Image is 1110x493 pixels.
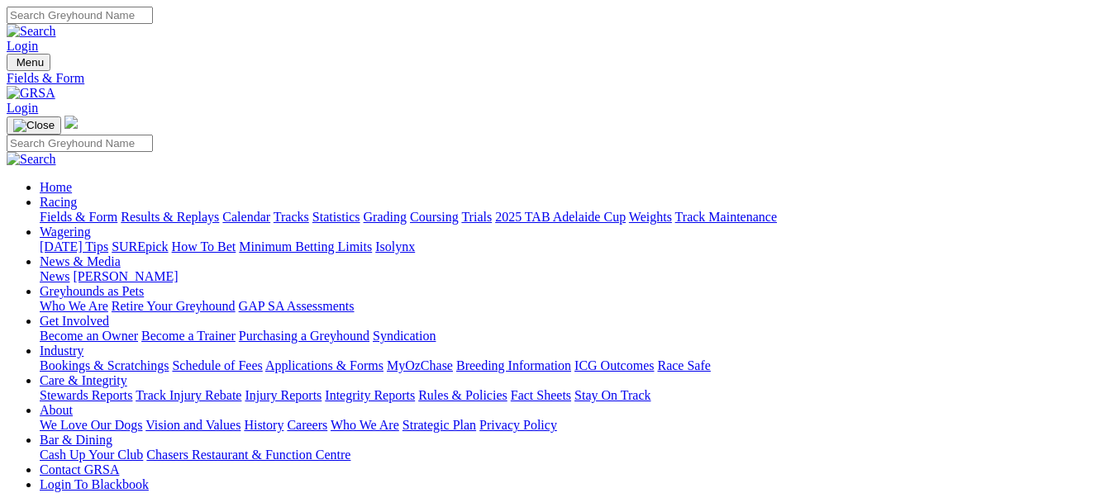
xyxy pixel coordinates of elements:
div: Industry [40,358,1103,373]
div: Bar & Dining [40,448,1103,462]
a: Privacy Policy [479,418,557,432]
a: Login [7,101,38,115]
a: Trials [461,210,492,224]
img: Search [7,24,56,39]
a: Minimum Betting Limits [239,239,372,254]
a: Racing [40,195,77,209]
a: Bookings & Scratchings [40,358,169,372]
input: Search [7,135,153,152]
a: Coursing [410,210,459,224]
a: Weights [629,210,672,224]
span: Menu [17,56,44,69]
a: Contact GRSA [40,462,119,476]
a: News [40,269,69,283]
a: Who We Are [331,418,399,432]
a: [PERSON_NAME] [73,269,178,283]
a: History [244,418,283,432]
a: Care & Integrity [40,373,127,387]
div: Greyhounds as Pets [40,299,1103,314]
a: Login [7,39,38,53]
a: News & Media [40,254,121,268]
button: Toggle navigation [7,54,50,71]
a: We Love Our Dogs [40,418,142,432]
a: Injury Reports [245,388,322,402]
a: SUREpick [112,239,168,254]
a: Industry [40,344,83,358]
a: Home [40,180,72,194]
a: Retire Your Greyhound [112,299,236,313]
a: 2025 TAB Adelaide Cup [495,210,626,224]
a: Strategic Plan [403,418,476,432]
a: Tracks [274,210,309,224]
a: GAP SA Assessments [239,299,355,313]
a: Purchasing a Greyhound [239,329,369,343]
a: Grading [364,210,407,224]
a: Stewards Reports [40,388,132,402]
input: Search [7,7,153,24]
div: Racing [40,210,1103,225]
a: Who We Are [40,299,108,313]
a: Cash Up Your Club [40,448,143,462]
a: Breeding Information [456,358,571,372]
a: Fields & Form [40,210,117,224]
div: About [40,418,1103,433]
a: [DATE] Tips [40,239,108,254]
a: Fact Sheets [511,388,571,402]
a: Integrity Reports [325,388,415,402]
a: About [40,403,73,417]
img: logo-grsa-white.png [64,116,78,129]
a: Track Injury Rebate [136,388,241,402]
a: Schedule of Fees [172,358,262,372]
a: Become an Owner [40,329,138,343]
a: Rules & Policies [418,388,507,402]
a: Stay On Track [574,388,650,402]
a: Get Involved [40,314,109,328]
a: Greyhounds as Pets [40,284,144,298]
a: How To Bet [172,239,236,254]
a: Statistics [312,210,360,224]
a: Results & Replays [121,210,219,224]
a: Calendar [222,210,270,224]
a: MyOzChase [387,358,453,372]
a: Become a Trainer [141,329,236,343]
img: Close [13,119,55,132]
a: Isolynx [375,239,415,254]
div: Wagering [40,239,1103,254]
button: Toggle navigation [7,116,61,135]
a: Careers [287,418,327,432]
a: Track Maintenance [675,210,777,224]
a: Wagering [40,225,91,239]
a: Syndication [373,329,436,343]
div: News & Media [40,269,1103,284]
a: ICG Outcomes [574,358,654,372]
a: Chasers Restaurant & Function Centre [146,448,350,462]
a: Vision and Values [145,418,241,432]
img: GRSA [7,86,55,101]
img: Search [7,152,56,167]
div: Get Involved [40,329,1103,344]
a: Fields & Form [7,71,1103,86]
a: Bar & Dining [40,433,112,447]
a: Login To Blackbook [40,477,149,491]
div: Care & Integrity [40,388,1103,403]
a: Race Safe [657,358,710,372]
a: Applications & Forms [265,358,383,372]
